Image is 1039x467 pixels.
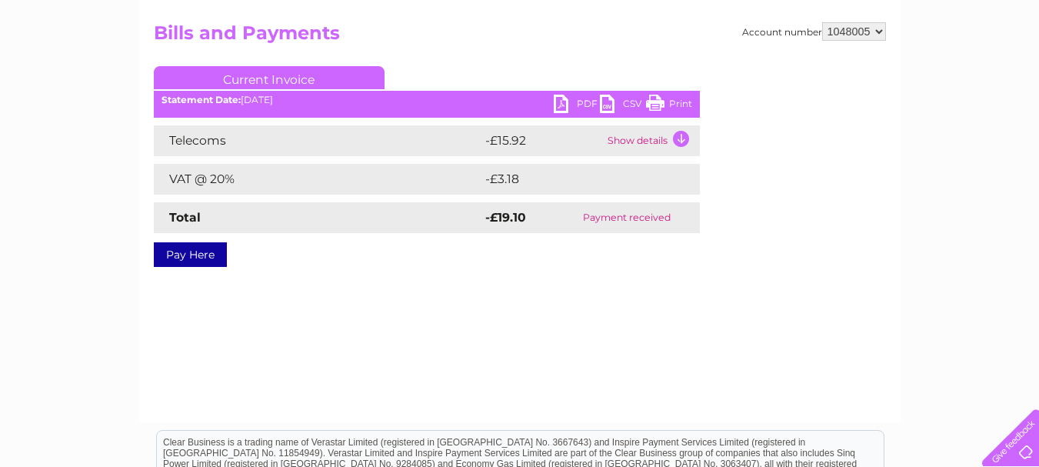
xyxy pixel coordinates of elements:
a: CSV [600,95,646,117]
div: [DATE] [154,95,700,105]
a: 0333 014 3131 [749,8,855,27]
a: Print [646,95,692,117]
h2: Bills and Payments [154,22,886,52]
td: Payment received [554,202,699,233]
b: Statement Date: [162,94,241,105]
a: Pay Here [154,242,227,267]
a: Water [768,65,798,77]
td: -£3.18 [481,164,666,195]
div: Clear Business is a trading name of Verastar Limited (registered in [GEOGRAPHIC_DATA] No. 3667643... [157,8,884,75]
a: Contact [937,65,974,77]
div: Account number [742,22,886,41]
a: Telecoms [850,65,896,77]
strong: Total [169,210,201,225]
a: Current Invoice [154,66,385,89]
a: Log out [988,65,1024,77]
a: Blog [905,65,927,77]
td: Show details [604,125,700,156]
td: Telecoms [154,125,481,156]
td: -£15.92 [481,125,604,156]
td: VAT @ 20% [154,164,481,195]
a: Energy [807,65,841,77]
img: logo.png [36,40,115,87]
strong: -£19.10 [485,210,526,225]
a: PDF [554,95,600,117]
